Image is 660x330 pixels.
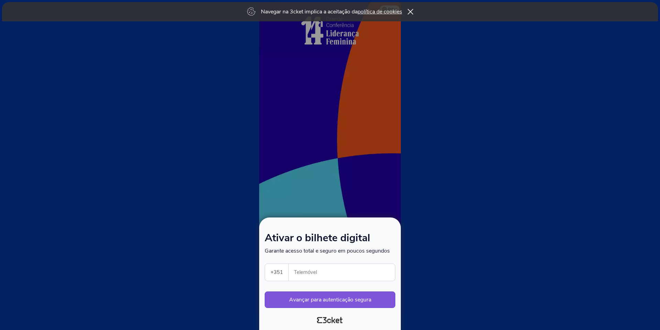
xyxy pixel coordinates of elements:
label: Telemóvel [289,264,396,281]
a: política de cookies [357,8,402,15]
p: Garante acesso total e seguro em poucos segundos [265,247,395,255]
button: Avançar para autenticação segura [265,291,395,308]
p: Navegar na 3cket implica a aceitação da [261,8,402,15]
input: Telemóvel [294,264,395,281]
h1: Ativar o bilhete digital [265,233,395,247]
